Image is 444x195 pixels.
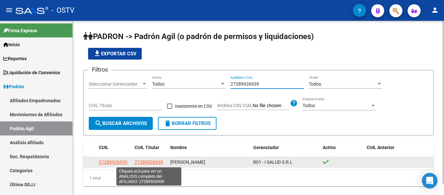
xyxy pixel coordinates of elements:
[96,141,132,155] datatable-header-cell: CUIL
[175,102,212,110] span: Inexistente en CSV
[132,141,168,155] datatable-header-cell: CUIL Titular
[135,145,159,150] span: CUIL Titular
[309,81,321,87] span: Todos
[5,6,13,14] mat-icon: menu
[364,141,434,155] datatable-header-cell: CUIL Anterior
[164,120,211,126] span: Borrar Filtros
[93,49,101,57] mat-icon: file_download
[51,3,74,18] span: - OSTV
[93,51,137,57] span: Exportar CSV
[152,81,164,87] span: Todos
[320,141,364,155] datatable-header-cell: Activo
[88,48,142,60] button: Exportar CSV
[3,41,20,48] span: Inicio
[170,145,187,150] span: Nombre
[251,141,320,155] datatable-header-cell: Gerenciador
[89,81,141,87] span: Seleccionar Gerenciador
[158,117,216,130] button: Borrar Filtros
[83,170,434,186] div: 1 total
[217,103,253,108] span: Archivo CSV CUIL
[99,145,109,150] span: CUIL
[170,160,205,165] span: [PERSON_NAME]
[89,65,111,74] h3: Filtros
[323,145,336,150] span: Activo
[95,120,147,126] span: Buscar Archivos
[253,103,290,109] input: Archivo CSV CUIL
[135,160,163,165] span: 27289926939
[422,173,437,188] div: Open Intercom Messenger
[168,141,251,155] datatable-header-cell: Nombre
[253,145,279,150] span: Gerenciador
[290,99,298,107] mat-icon: help
[431,6,439,14] mat-icon: person
[3,27,37,34] span: Firma Express
[253,160,293,165] span: B01 - I SALUD S.R.L
[83,32,314,41] span: PADRON -> Padrón Agil (o padrón de permisos y liquidaciones)
[89,117,153,130] button: Buscar Archivos
[3,55,27,62] span: Reportes
[95,119,102,127] mat-icon: search
[303,103,315,108] span: Todos
[3,69,60,76] span: Liquidación de Convenios
[164,119,172,127] mat-icon: delete
[99,160,127,165] span: 27289926939
[3,83,24,90] span: Padrón
[367,145,394,150] span: CUIL Anterior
